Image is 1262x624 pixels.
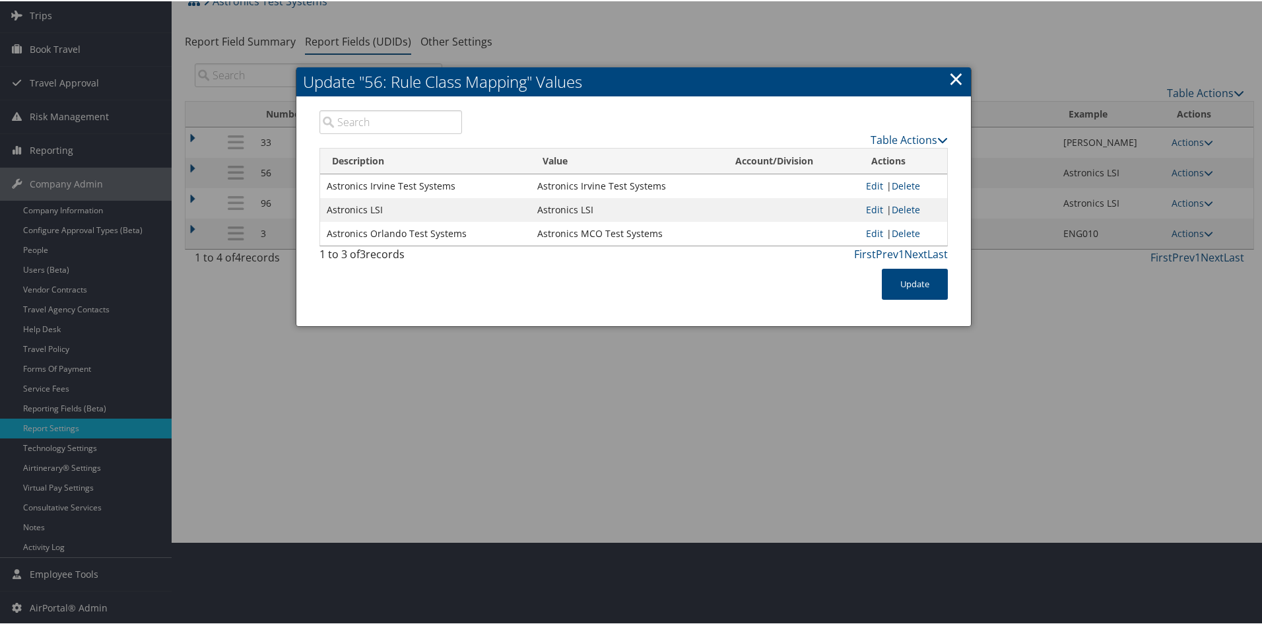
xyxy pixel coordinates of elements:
td: Astronics LSI [531,197,723,221]
th: Value: activate to sort column ascending [531,147,723,173]
a: Delete [892,178,920,191]
a: Delete [892,226,920,238]
td: Astronics Orlando Test Systems [320,221,531,244]
th: Actions [859,147,947,173]
a: Last [927,246,948,260]
td: | [859,221,947,244]
a: First [854,246,876,260]
td: Astronics Irvine Test Systems [320,173,531,197]
a: Edit [866,226,883,238]
input: Search [319,109,462,133]
a: 1 [898,246,904,260]
a: × [948,64,964,90]
td: Astronics MCO Test Systems [531,221,723,244]
a: Next [904,246,927,260]
div: 1 to 3 of records [319,245,462,267]
th: Description: activate to sort column descending [320,147,531,173]
td: Astronics Irvine Test Systems [531,173,723,197]
th: Account/Division: activate to sort column ascending [723,147,859,173]
a: Edit [866,178,883,191]
a: Edit [866,202,883,215]
button: Update [882,267,948,298]
a: Delete [892,202,920,215]
td: Astronics LSI [320,197,531,221]
a: Prev [876,246,898,260]
span: 3 [360,246,366,260]
h2: Update "56: Rule Class Mapping" Values [296,66,971,95]
td: | [859,197,947,221]
a: Table Actions [871,131,948,146]
td: | [859,173,947,197]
